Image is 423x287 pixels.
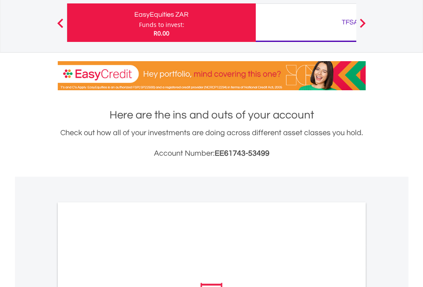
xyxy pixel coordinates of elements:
span: R0.00 [154,29,169,37]
div: EasyEquities ZAR [72,9,251,21]
h1: Here are the ins and outs of your account [58,107,366,123]
button: Previous [52,23,69,31]
button: Next [354,23,371,31]
img: EasyCredit Promotion Banner [58,61,366,90]
h3: Account Number: [58,148,366,160]
div: Check out how all of your investments are doing across different asset classes you hold. [58,127,366,160]
span: EE61743-53499 [215,149,269,157]
div: Funds to invest: [139,21,184,29]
